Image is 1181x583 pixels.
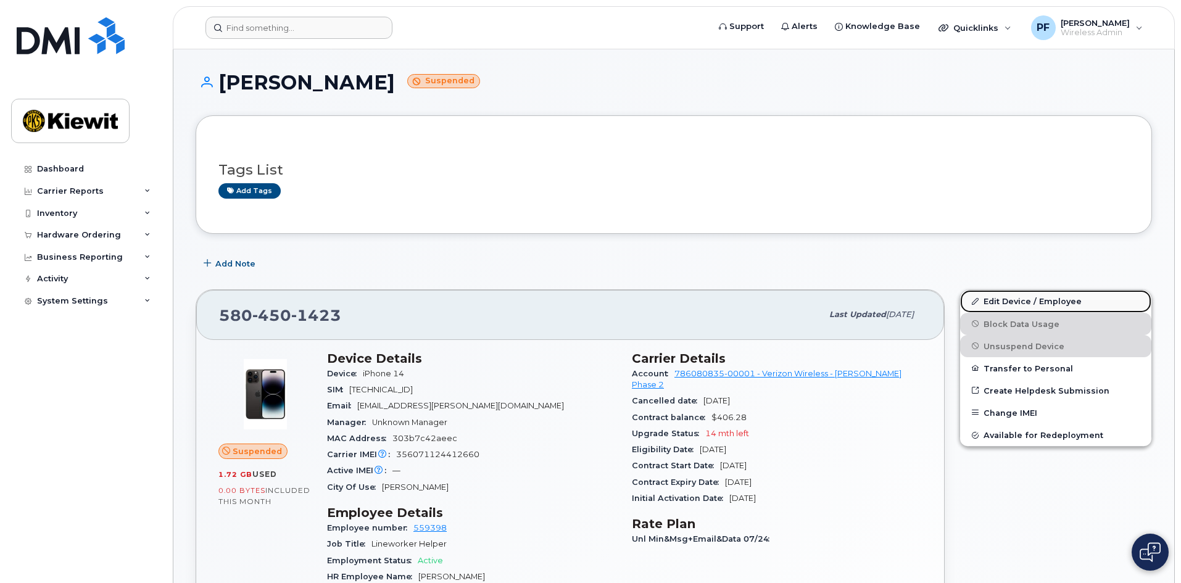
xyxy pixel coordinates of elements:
span: [DATE] [886,310,914,319]
span: [TECHNICAL_ID] [349,385,413,394]
span: used [252,469,277,479]
span: [PERSON_NAME] [382,482,449,492]
span: Suspended [233,445,282,457]
span: [DATE] [720,461,747,470]
h3: Employee Details [327,505,617,520]
img: image20231002-3703462-njx0qo.jpeg [228,357,302,431]
small: Suspended [407,74,480,88]
span: HR Employee Name [327,572,418,581]
span: Contract balance [632,413,711,422]
span: [DATE] [703,396,730,405]
span: Unsuspend Device [984,341,1064,350]
span: 14 mth left [705,429,749,438]
span: 450 [252,306,291,325]
span: Device [327,369,363,378]
span: City Of Use [327,482,382,492]
span: Cancelled date [632,396,703,405]
span: 1423 [291,306,341,325]
span: [PERSON_NAME] [418,572,485,581]
span: $406.28 [711,413,747,422]
button: Unsuspend Device [960,335,1151,357]
span: Job Title [327,539,371,548]
h3: Device Details [327,351,617,366]
span: Contract Expiry Date [632,478,725,487]
a: 786080835-00001 - Verizon Wireless - [PERSON_NAME] Phase 2 [632,369,901,389]
h3: Carrier Details [632,351,922,366]
button: Transfer to Personal [960,357,1151,379]
span: [DATE] [729,494,756,503]
button: Add Note [196,252,266,275]
h1: [PERSON_NAME] [196,72,1152,93]
a: 559398 [413,523,447,532]
span: Unknown Manager [372,418,447,427]
span: — [392,466,400,475]
span: MAC Address [327,434,392,443]
button: Change IMEI [960,402,1151,424]
a: Create Helpdesk Submission [960,379,1151,402]
span: Unl Min&Msg+Email&Data 07/24 [632,534,776,544]
span: 580 [219,306,341,325]
h3: Rate Plan [632,516,922,531]
span: [EMAIL_ADDRESS][PERSON_NAME][DOMAIN_NAME] [357,401,564,410]
span: 303b7c42aeec [392,434,457,443]
span: Active [418,556,443,565]
button: Available for Redeployment [960,424,1151,446]
a: Add tags [218,183,281,199]
span: [DATE] [725,478,752,487]
span: Available for Redeployment [984,431,1103,440]
span: Active IMEI [327,466,392,475]
span: Last updated [829,310,886,319]
span: Employee number [327,523,413,532]
span: Upgrade Status [632,429,705,438]
span: Employment Status [327,556,418,565]
span: Eligibility Date [632,445,700,454]
span: [DATE] [700,445,726,454]
span: Lineworker Helper [371,539,447,548]
span: 1.72 GB [218,470,252,479]
span: Account [632,369,674,378]
img: Open chat [1140,542,1161,562]
span: SIM [327,385,349,394]
span: Contract Start Date [632,461,720,470]
span: Email [327,401,357,410]
a: Edit Device / Employee [960,290,1151,312]
h3: Tags List [218,162,1129,178]
span: Carrier IMEI [327,450,396,459]
span: iPhone 14 [363,369,404,378]
button: Block Data Usage [960,313,1151,335]
span: Initial Activation Date [632,494,729,503]
span: 356071124412660 [396,450,479,459]
span: included this month [218,486,310,506]
span: Add Note [215,258,255,270]
span: 0.00 Bytes [218,486,265,495]
span: Manager [327,418,372,427]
